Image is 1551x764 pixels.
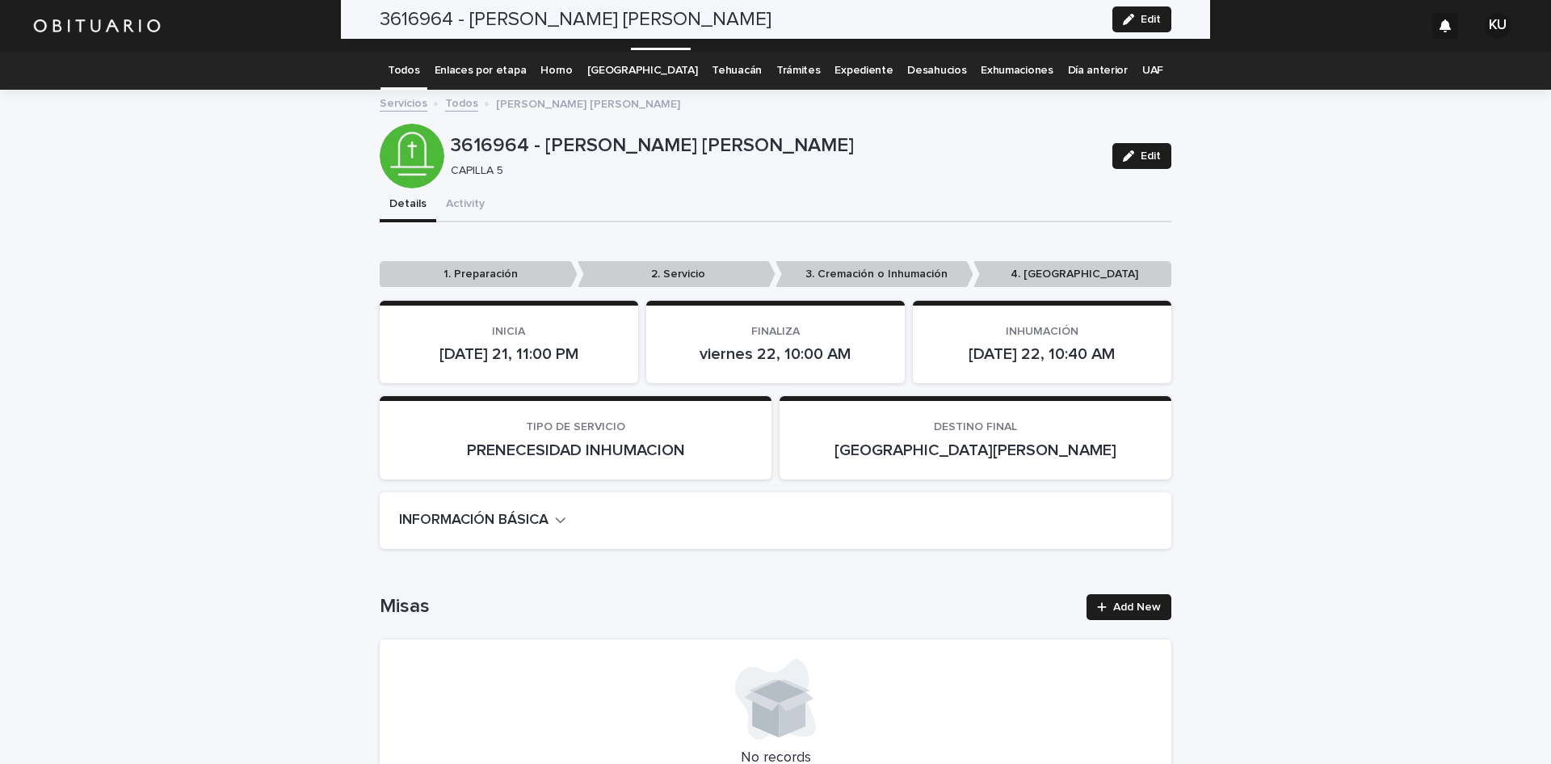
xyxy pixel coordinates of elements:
[799,441,1152,460] p: [GEOGRAPHIC_DATA][PERSON_NAME]
[907,52,966,90] a: Desahucios
[492,326,525,337] span: INICIA
[496,94,680,112] p: [PERSON_NAME] [PERSON_NAME]
[435,52,527,90] a: Enlaces por etapa
[834,52,893,90] a: Expediente
[751,326,800,337] span: FINALIZA
[973,261,1171,288] p: 4. [GEOGRAPHIC_DATA]
[1485,13,1511,39] div: KU
[578,261,775,288] p: 2. Servicio
[399,512,549,530] h2: INFORMACIÓN BÁSICA
[1141,150,1161,162] span: Edit
[775,261,973,288] p: 3. Cremación o Inhumación
[1112,143,1171,169] button: Edit
[526,421,625,433] span: TIPO DE SERVICIO
[934,421,1017,433] span: DESTINO FINAL
[540,52,572,90] a: Horno
[1113,601,1161,613] span: Add New
[587,52,698,90] a: [GEOGRAPHIC_DATA]
[380,93,427,112] a: Servicios
[451,134,1099,158] p: 3616964 - [PERSON_NAME] [PERSON_NAME]
[451,164,1093,178] p: CAPILLA 5
[1006,326,1078,337] span: INHUMACIÓN
[1068,52,1128,90] a: Día anterior
[776,52,821,90] a: Trámites
[1087,594,1171,620] a: Add New
[436,188,494,222] button: Activity
[1142,52,1163,90] a: UAF
[380,595,1077,618] h1: Misas
[380,261,578,288] p: 1. Preparación
[666,344,885,364] p: viernes 22, 10:00 AM
[399,441,752,460] p: PRENECESIDAD INHUMACION
[445,93,478,112] a: Todos
[32,10,162,42] img: HUM7g2VNRLqGMmR9WVqf
[399,512,566,530] button: INFORMACIÓN BÁSICA
[388,52,419,90] a: Todos
[981,52,1053,90] a: Exhumaciones
[380,188,436,222] button: Details
[712,52,762,90] a: Tehuacán
[399,344,619,364] p: [DATE] 21, 11:00 PM
[932,344,1152,364] p: [DATE] 22, 10:40 AM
